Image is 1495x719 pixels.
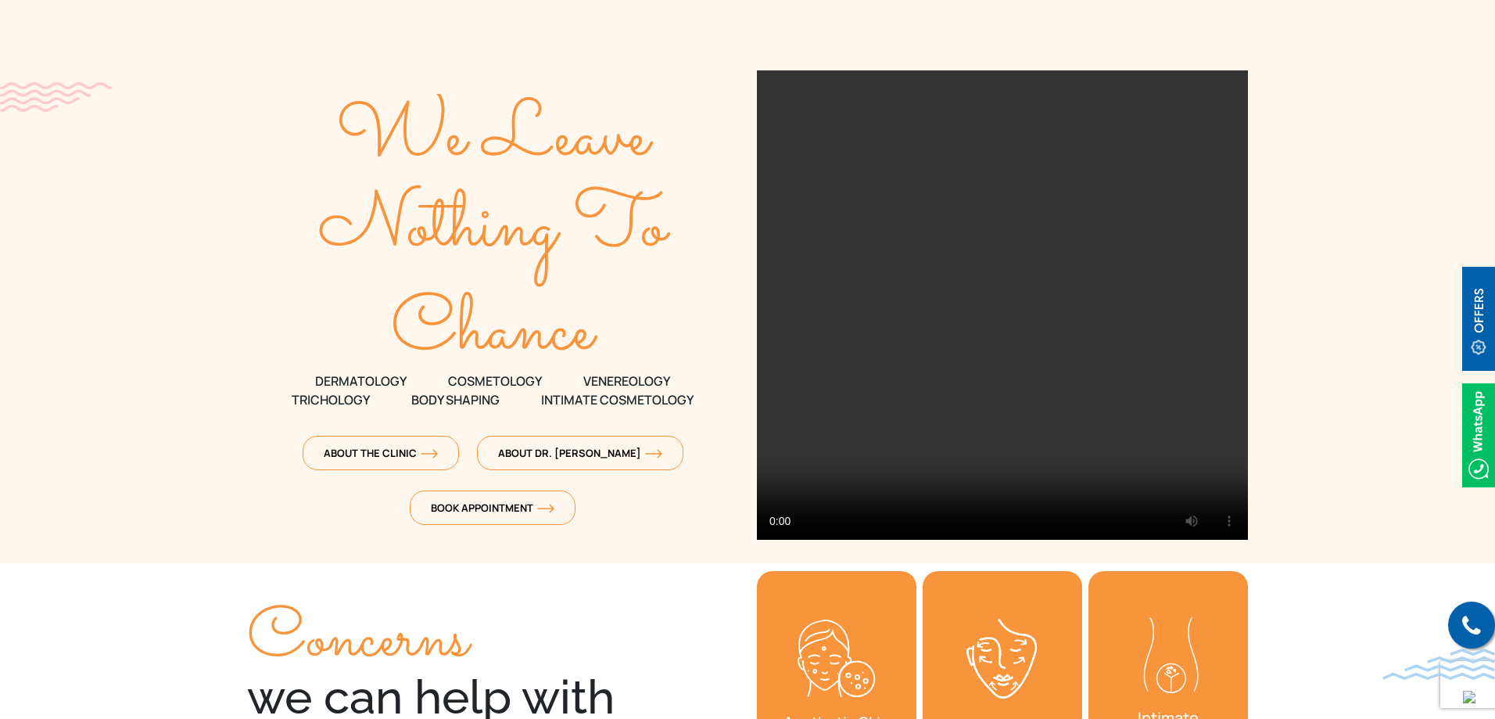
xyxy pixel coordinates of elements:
[410,491,575,525] a: Book Appointmentorange-arrow
[583,372,670,390] span: VENEREOLOGY
[1462,425,1495,442] a: Whatsappicon
[448,372,542,390] span: COSMETOLOGY
[541,390,694,409] span: Intimate Cosmetology
[477,436,683,470] a: About Dr. [PERSON_NAME]orange-arrow
[324,446,438,460] span: About The Clinic
[1462,383,1495,487] img: Whatsappicon
[292,390,370,409] span: TRICHOLOGY
[315,372,407,390] span: DERMATOLOGY
[319,171,672,286] text: Nothing To
[537,504,554,513] img: orange-arrow
[1129,606,1207,693] img: Intimate-dermat-concerns
[247,589,468,692] span: Concerns
[431,501,554,515] span: Book Appointment
[1463,691,1475,703] img: up-blue-arrow.svg
[798,620,876,699] img: Concerns-icon2
[303,436,459,470] a: About The Clinicorange-arrow
[498,446,662,460] span: About Dr. [PERSON_NAME]
[392,275,599,390] text: Chance
[1462,267,1495,371] img: offerBt
[411,390,500,409] span: Body Shaping
[645,449,662,458] img: orange-arrow
[421,449,438,458] img: orange-arrow
[963,617,1041,701] img: Facial Contouring Needs-icon-1
[336,81,654,196] text: We Leave
[1382,649,1495,680] img: bluewave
